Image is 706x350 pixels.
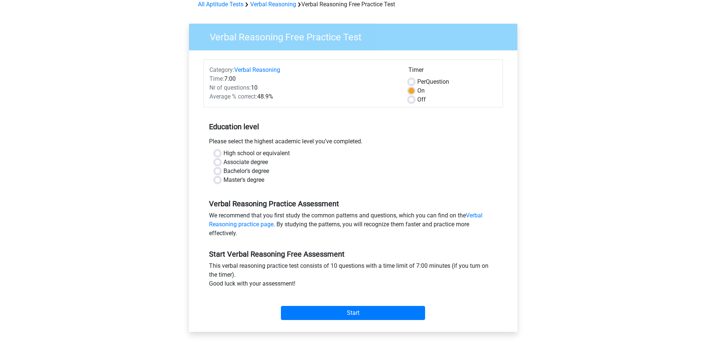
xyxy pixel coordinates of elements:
a: Verbal Reasoning [250,1,296,8]
span: Average % correct: [209,93,257,100]
div: Please select the highest academic level you’ve completed. [203,137,503,149]
label: Associate degree [223,158,268,167]
label: Bachelor's degree [223,167,269,176]
a: All Aptitude Tests [198,1,243,8]
div: 48.9% [204,92,403,101]
h5: Education level [209,119,497,134]
h5: Verbal Reasoning Practice Assessment [209,199,497,208]
h3: Verbal Reasoning Free Practice Test [201,29,512,43]
span: Category: [209,66,234,73]
span: Per [417,78,426,85]
span: Time: [209,75,224,82]
div: This verbal reasoning practice test consists of 10 questions with a time limit of 7:00 minutes (i... [203,261,503,291]
div: 7:00 [204,74,403,83]
label: Off [417,95,426,104]
input: Start [281,306,425,320]
div: We recommend that you first study the common patterns and questions, which you can find on the . ... [203,211,503,241]
div: 10 [204,83,403,92]
h5: Start Verbal Reasoning Free Assessment [209,250,497,259]
label: Question [417,77,449,86]
a: Verbal Reasoning [234,66,280,73]
span: Nr of questions: [209,84,251,91]
div: Timer [408,66,497,77]
label: On [417,86,425,95]
label: Master's degree [223,176,264,184]
label: High school or equivalent [223,149,290,158]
